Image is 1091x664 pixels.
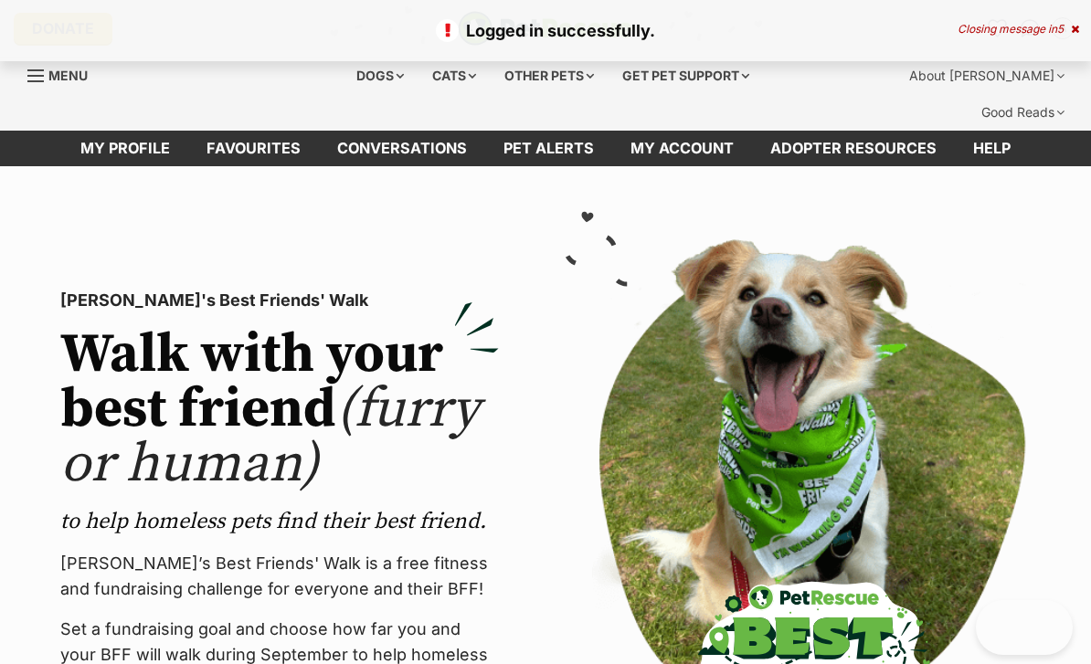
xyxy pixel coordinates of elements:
[344,58,417,94] div: Dogs
[419,58,489,94] div: Cats
[976,600,1073,655] iframe: Help Scout Beacon - Open
[60,328,499,492] h2: Walk with your best friend
[62,131,188,166] a: My profile
[896,58,1077,94] div: About [PERSON_NAME]
[48,68,88,83] span: Menu
[612,131,752,166] a: My account
[319,131,485,166] a: conversations
[188,131,319,166] a: Favourites
[609,58,762,94] div: Get pet support
[955,131,1029,166] a: Help
[60,507,499,536] p: to help homeless pets find their best friend.
[752,131,955,166] a: Adopter resources
[492,58,607,94] div: Other pets
[60,375,480,499] span: (furry or human)
[27,58,101,90] a: Menu
[60,288,499,313] p: [PERSON_NAME]'s Best Friends' Walk
[60,551,499,602] p: [PERSON_NAME]’s Best Friends' Walk is a free fitness and fundraising challenge for everyone and t...
[485,131,612,166] a: Pet alerts
[969,94,1077,131] div: Good Reads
